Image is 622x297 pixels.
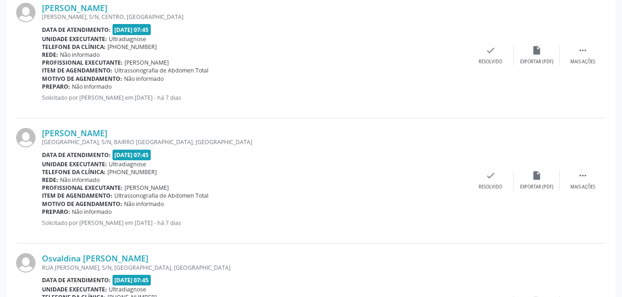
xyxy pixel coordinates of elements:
b: Unidade executante: [42,285,107,293]
b: Preparo: [42,208,70,216]
span: Ultradiagnose [109,285,146,293]
span: [PHONE_NUMBER] [107,43,157,51]
b: Motivo de agendamento: [42,200,122,208]
span: [PERSON_NAME] [124,184,169,192]
i: insert_drive_file [532,170,542,181]
span: Ultrassonografia de Abdomen Total [114,192,208,200]
b: Data de atendimento: [42,26,111,34]
div: Exportar (PDF) [520,184,553,190]
img: img [16,3,36,22]
b: Telefone da clínica: [42,168,106,176]
span: Não informado [124,200,164,208]
div: Mais ações [570,184,595,190]
div: Exportar (PDF) [520,59,553,65]
b: Item de agendamento: [42,67,113,74]
span: Ultradiagnose [109,160,146,168]
b: Profissional executante: [42,184,123,192]
div: Mais ações [570,59,595,65]
i: check [486,170,496,181]
b: Data de atendimento: [42,151,111,159]
i:  [578,170,588,181]
b: Item de agendamento: [42,192,113,200]
span: [PERSON_NAME] [124,59,169,67]
a: [PERSON_NAME] [42,128,107,138]
span: Ultradiagnose [109,35,146,43]
span: Não informado [124,75,164,83]
i: insert_drive_file [532,45,542,55]
b: Unidade executante: [42,35,107,43]
span: Não informado [60,176,100,184]
div: Resolvido [479,59,502,65]
i:  [578,45,588,55]
div: [GEOGRAPHIC_DATA], S/N, BAIRRO [GEOGRAPHIC_DATA], [GEOGRAPHIC_DATA] [42,138,468,146]
p: Solicitado por [PERSON_NAME] em [DATE] - há 7 dias [42,219,468,227]
span: Não informado [72,208,112,216]
img: img [16,253,36,273]
div: RUA [PERSON_NAME], S/N, [GEOGRAPHIC_DATA], [GEOGRAPHIC_DATA] [42,264,468,272]
span: Ultrassonografia de Abdomen Total [114,67,208,74]
span: [DATE] 07:45 [113,275,151,285]
a: Osvaldina [PERSON_NAME] [42,253,148,263]
b: Motivo de agendamento: [42,75,122,83]
b: Unidade executante: [42,160,107,168]
b: Preparo: [42,83,70,91]
i: check [486,45,496,55]
b: Data de atendimento: [42,276,111,284]
b: Rede: [42,51,58,59]
span: [DATE] 07:45 [113,150,151,160]
div: Resolvido [479,184,502,190]
b: Telefone da clínica: [42,43,106,51]
span: Não informado [72,83,112,91]
span: [PHONE_NUMBER] [107,168,157,176]
div: [PERSON_NAME], S/N, CENTRO, [GEOGRAPHIC_DATA] [42,13,468,21]
b: Profissional executante: [42,59,123,67]
p: Solicitado por [PERSON_NAME] em [DATE] - há 7 dias [42,94,468,102]
span: [DATE] 07:45 [113,24,151,35]
a: [PERSON_NAME] [42,3,107,13]
b: Rede: [42,176,58,184]
span: Não informado [60,51,100,59]
img: img [16,128,36,147]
